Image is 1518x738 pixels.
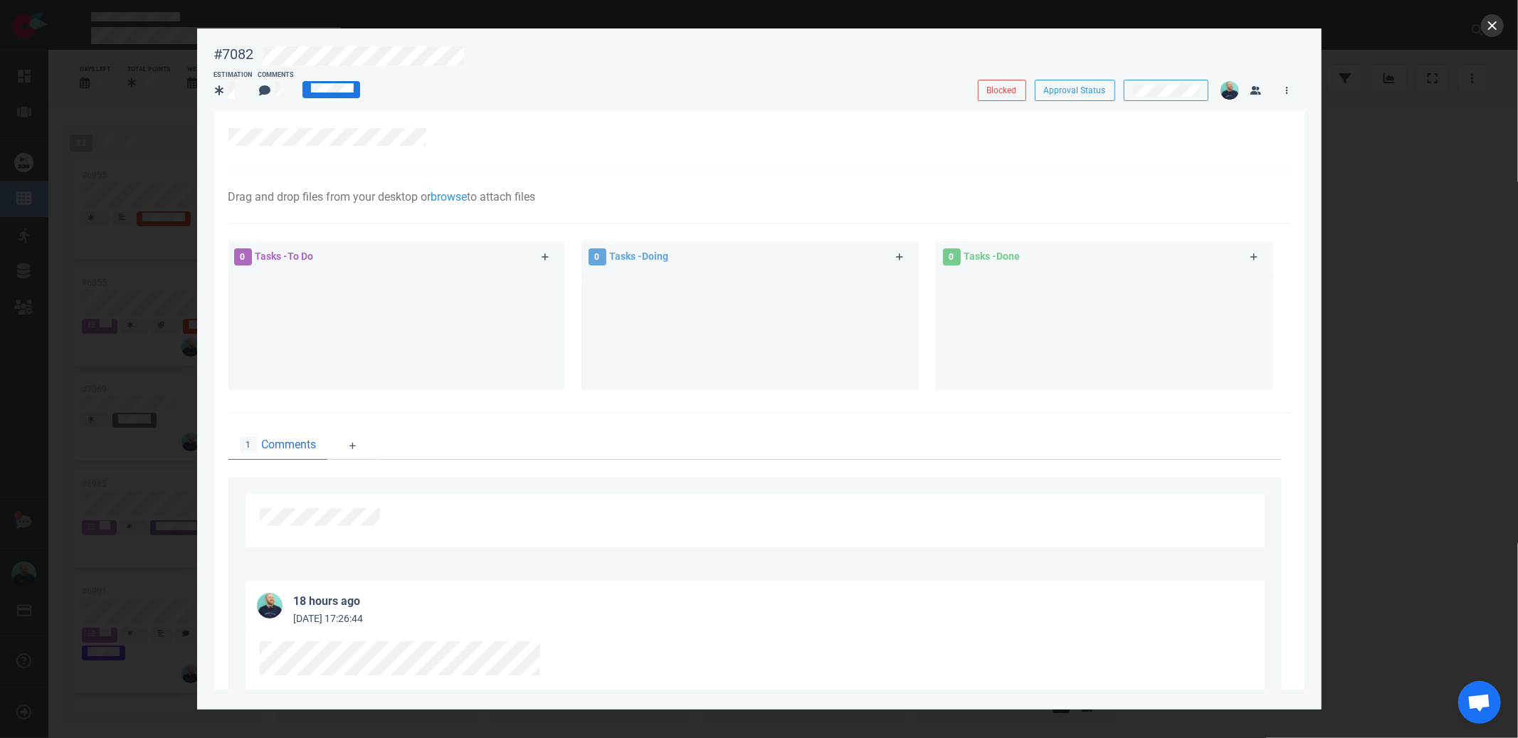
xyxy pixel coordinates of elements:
[1481,14,1504,37] button: close
[978,80,1026,101] button: Blocked
[610,251,669,262] span: Tasks - Doing
[234,248,252,265] span: 0
[228,190,431,204] span: Drag and drop files from your desktop or
[589,248,606,265] span: 0
[258,70,295,80] div: Comments
[943,248,961,265] span: 0
[294,613,364,624] small: [DATE] 17:26:44
[431,190,468,204] a: browse
[964,251,1021,262] span: Tasks - Done
[468,190,536,204] span: to attach files
[261,436,316,453] span: Comments
[214,70,253,80] div: Estimation
[1035,80,1115,101] button: Approval Status
[255,251,314,262] span: Tasks - To Do
[294,593,361,610] div: 18 hours ago
[1458,681,1501,724] div: Ouvrir le chat
[257,593,283,618] img: 36
[240,436,258,453] span: 1
[214,46,254,63] div: #7082
[1221,81,1239,100] img: 26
